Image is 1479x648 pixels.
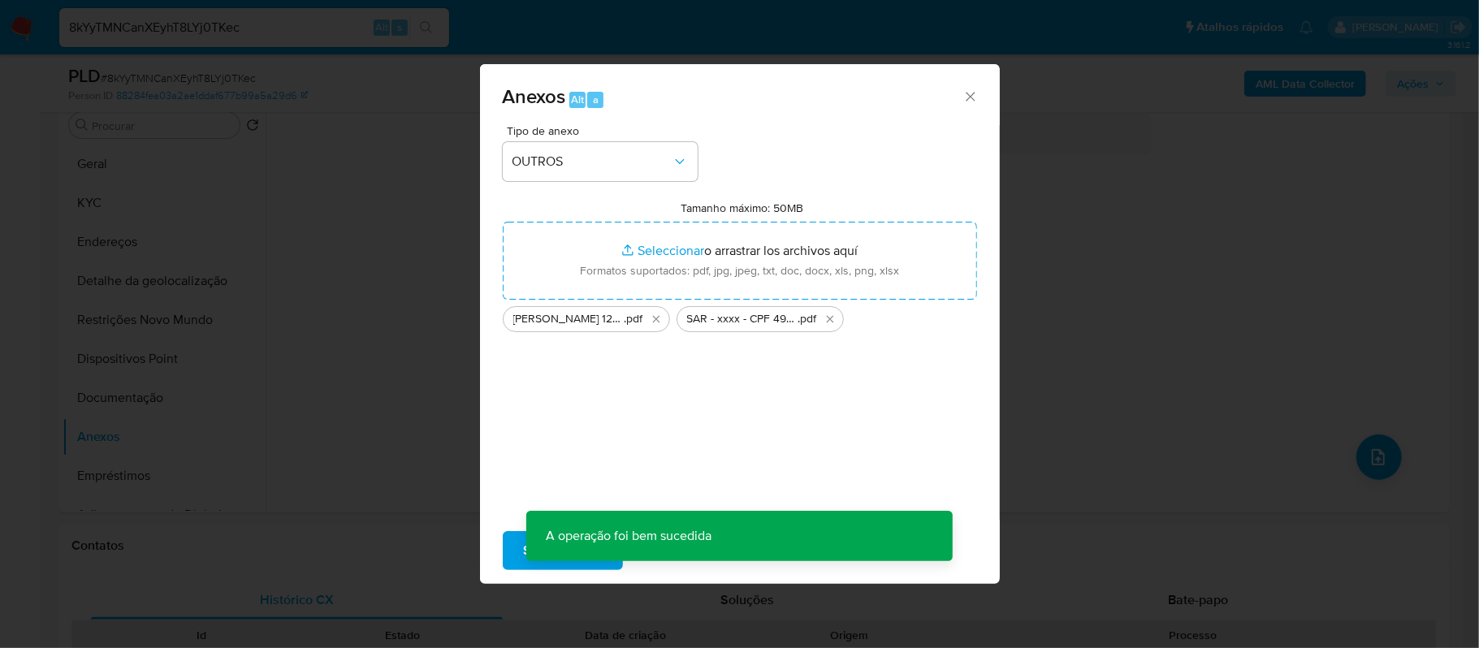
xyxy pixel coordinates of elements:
[513,311,625,327] span: [PERSON_NAME] 1237176056_2025_10_01_10_03_52 - Principal
[687,311,798,327] span: SAR - xxxx - CPF 49869602886 - [PERSON_NAME]
[820,309,840,329] button: Eliminar SAR - xxxx - CPF 49869602886 - PEDRO HENRIQUE VALKAUSKAS DE SOUZA NOBREGA.pdf
[512,153,672,170] span: OUTROS
[798,311,817,327] span: .pdf
[507,125,702,136] span: Tipo de anexo
[524,533,602,568] span: Subir arquivo
[503,531,623,570] button: Subir arquivo
[503,142,698,181] button: OUTROS
[651,533,703,568] span: Cancelar
[503,82,566,110] span: Anexos
[526,511,731,561] p: A operação foi bem sucedida
[962,89,977,103] button: Cerrar
[503,300,977,332] ul: Archivos seleccionados
[681,201,803,215] label: Tamanho máximo: 50MB
[593,92,599,107] span: a
[625,311,643,327] span: .pdf
[571,92,584,107] span: Alt
[647,309,666,329] button: Eliminar Mulan Pedro Henrique Valkauskas de Souza Nobrega 1237176056_2025_10_01_10_03_52 - Princi...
